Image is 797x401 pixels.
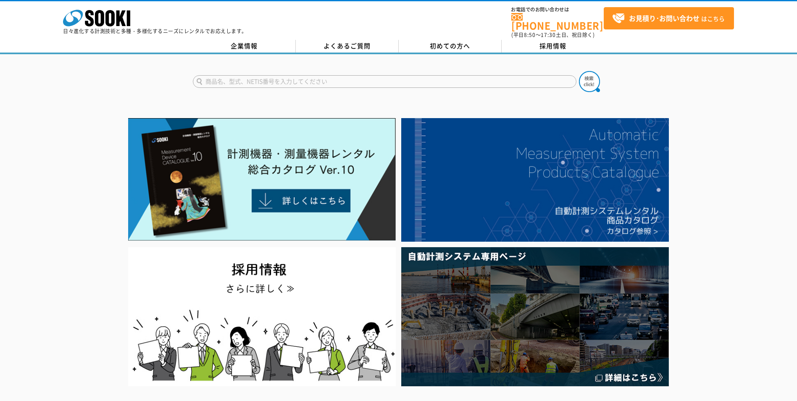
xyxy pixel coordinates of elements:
strong: お見積り･お問い合わせ [629,13,700,23]
input: 商品名、型式、NETIS番号を入力してください [193,75,576,88]
p: 日々進化する計測技術と多種・多様化するニーズにレンタルでお応えします。 [63,29,247,34]
span: お電話でのお問い合わせは [511,7,604,12]
a: よくあるご質問 [296,40,399,53]
img: SOOKI recruit [128,247,396,386]
span: 17:30 [541,31,556,39]
img: Catalog Ver10 [128,118,396,241]
a: お見積り･お問い合わせはこちら [604,7,734,29]
span: 初めての方へ [430,41,470,50]
a: 初めての方へ [399,40,502,53]
span: (平日 ～ 土日、祝日除く) [511,31,594,39]
span: はこちら [612,12,725,25]
img: 自動計測システムカタログ [401,118,669,242]
img: btn_search.png [579,71,600,92]
a: [PHONE_NUMBER] [511,13,604,30]
img: 自動計測システム専用ページ [401,247,669,386]
a: 企業情報 [193,40,296,53]
span: 8:50 [524,31,536,39]
a: 採用情報 [502,40,605,53]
